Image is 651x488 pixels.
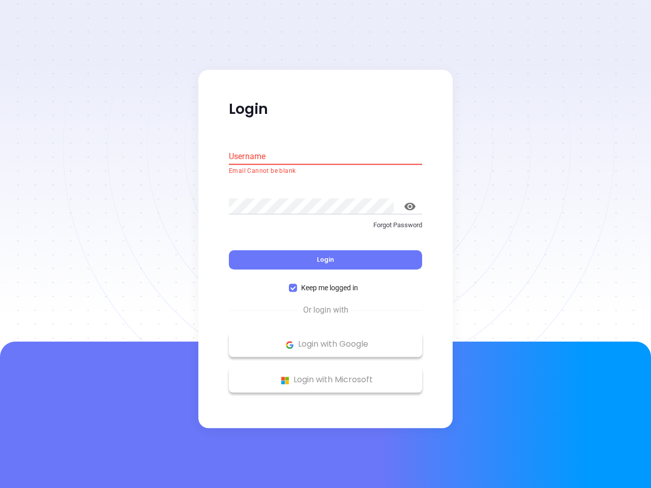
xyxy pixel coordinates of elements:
button: Microsoft Logo Login with Microsoft [229,368,422,393]
span: Login [317,256,334,264]
button: Login [229,251,422,270]
a: Forgot Password [229,220,422,238]
p: Login with Google [234,337,417,352]
img: Microsoft Logo [279,374,291,387]
button: toggle password visibility [398,194,422,219]
span: Or login with [298,304,353,317]
img: Google Logo [283,339,296,351]
p: Forgot Password [229,220,422,230]
button: Google Logo Login with Google [229,332,422,357]
p: Login with Microsoft [234,373,417,388]
p: Email Cannot be blank [229,166,422,176]
span: Keep me logged in [297,283,362,294]
p: Login [229,100,422,118]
